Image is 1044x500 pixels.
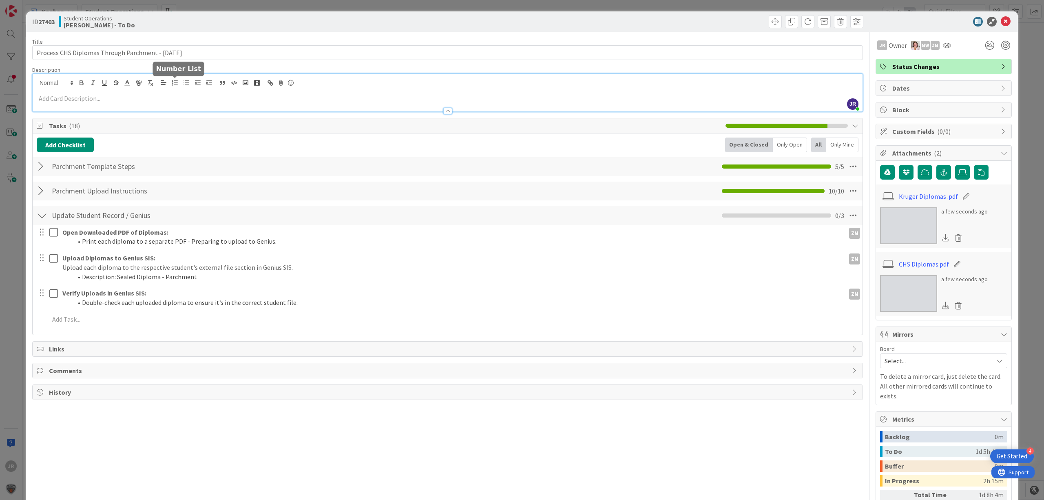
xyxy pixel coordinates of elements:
div: 0m [995,431,1004,442]
div: 4 [1026,447,1034,455]
div: a few seconds ago [941,207,988,216]
a: CHS Diplomas.pdf [899,259,949,269]
span: Metrics [892,414,997,424]
div: Open Get Started checklist, remaining modules: 4 [990,449,1034,463]
div: 1d 5h 49m [975,446,1004,457]
button: Add Checklist [37,138,94,152]
span: ID [32,17,55,27]
div: Buffer [885,460,995,472]
input: Add Checklist... [49,208,232,223]
span: Status Changes [892,62,997,71]
div: a few seconds ago [941,275,988,284]
span: Description [32,66,60,73]
div: In Progress [885,475,983,487]
div: All [811,138,826,152]
span: Board [880,346,895,352]
div: ZM [849,228,860,239]
span: Comments [49,366,848,376]
label: Title [32,38,43,45]
p: To delete a mirror card, just delete the card. All other mirrored cards will continue to exists. [880,371,1007,401]
span: 0 / 3 [835,211,844,220]
div: Download [941,233,950,243]
div: ZM [849,253,860,264]
span: Custom Fields [892,127,997,136]
div: JR [877,40,887,50]
span: 5 / 5 [835,162,844,171]
span: Tasks [49,121,721,131]
strong: Upload Diplomas to Genius SIS: [62,254,155,262]
span: ( 0/0 ) [937,127,951,136]
span: History [49,387,848,397]
div: 2h 15m [983,475,1004,487]
span: Links [49,344,848,354]
span: Select... [885,355,989,367]
div: Get Started [997,452,1027,460]
img: EW [911,41,920,50]
li: Print each diploma to a separate PDF - Preparing to upload to Genius. [72,237,842,246]
div: Backlog [885,431,995,442]
span: Student Operations [64,15,135,22]
span: ( 2 ) [934,149,942,157]
li: Description: Sealed Diploma - Parchment [72,272,842,282]
div: To Do [885,446,975,457]
strong: Open Downloaded PDF of Diplomas: [62,228,168,236]
div: Only Open [773,138,807,152]
div: ZM [849,289,860,300]
a: Kruger Diplomas .pdf [899,191,958,201]
div: MW [921,41,930,50]
strong: Verify Uploads in Genius SIS: [62,289,146,297]
input: Add Checklist... [49,184,232,198]
h5: Number List [156,65,201,73]
div: Download [941,300,950,311]
div: ZM [931,41,940,50]
span: JR [847,98,858,110]
li: Double-check each uploaded diploma to ensure it’s in the correct student file. [72,298,842,307]
b: [PERSON_NAME] - To Do [64,22,135,28]
span: 10 / 10 [829,186,844,196]
span: Mirrors [892,329,997,339]
input: type card name here... [32,45,863,60]
span: Support [17,1,37,11]
div: Only Mine [826,138,858,152]
p: Upload each diploma to the respective student's external file section in Genius SIS. [62,263,842,272]
span: Owner [889,40,907,50]
span: Dates [892,83,997,93]
span: Attachments [892,148,997,158]
b: 27403 [38,18,55,26]
span: Block [892,105,997,115]
input: Add Checklist... [49,159,232,174]
div: Open & Closed [725,138,773,152]
span: ( 18 ) [69,122,80,130]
